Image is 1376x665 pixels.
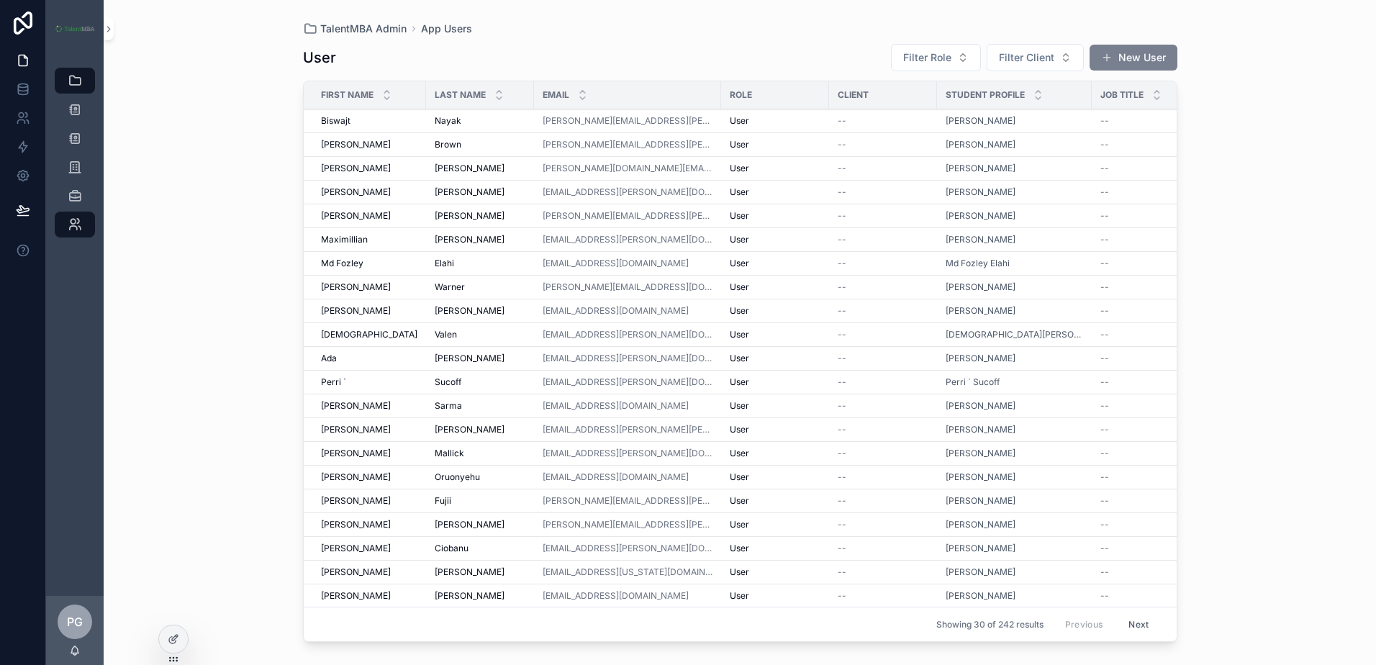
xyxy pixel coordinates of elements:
[55,25,95,32] img: App logo
[1100,400,1109,412] span: --
[946,353,1083,364] a: [PERSON_NAME]
[946,495,1015,507] span: [PERSON_NAME]
[543,210,712,222] a: [PERSON_NAME][EMAIL_ADDRESS][PERSON_NAME][PERSON_NAME][DOMAIN_NAME]
[543,234,712,245] a: [EMAIL_ADDRESS][PERSON_NAME][DOMAIN_NAME]
[838,305,928,317] a: --
[321,519,391,530] span: [PERSON_NAME]
[1100,376,1191,388] a: --
[1100,495,1109,507] span: --
[1100,163,1191,174] a: --
[435,305,504,317] span: [PERSON_NAME]
[838,210,846,222] span: --
[838,448,928,459] a: --
[435,376,461,388] span: Sucoff
[321,281,391,293] span: [PERSON_NAME]
[1100,115,1191,127] a: --
[838,424,846,435] span: --
[730,448,820,459] a: User
[946,115,1083,127] a: [PERSON_NAME]
[543,448,712,459] a: [EMAIL_ADDRESS][PERSON_NAME][DOMAIN_NAME]
[1100,281,1191,293] a: --
[838,139,846,150] span: --
[946,139,1083,150] a: [PERSON_NAME]
[946,115,1015,127] span: [PERSON_NAME]
[321,495,391,507] span: [PERSON_NAME]
[303,22,407,36] a: TalentMBA Admin
[730,139,820,150] a: User
[730,424,749,435] span: User
[1100,139,1109,150] span: --
[435,281,525,293] a: Warner
[1100,424,1191,435] a: --
[435,186,525,198] a: [PERSON_NAME]
[838,400,846,412] span: --
[999,50,1054,65] span: Filter Client
[903,50,951,65] span: Filter Role
[730,448,749,459] span: User
[321,210,391,222] span: [PERSON_NAME]
[543,495,712,507] a: [PERSON_NAME][EMAIL_ADDRESS][PERSON_NAME][DOMAIN_NAME]
[435,139,525,150] a: Brown
[946,424,1083,435] a: [PERSON_NAME]
[435,234,504,245] span: [PERSON_NAME]
[543,424,712,435] a: [EMAIL_ADDRESS][PERSON_NAME][PERSON_NAME][DOMAIN_NAME]
[435,495,451,507] span: Fujii
[1100,519,1109,530] span: --
[435,139,461,150] span: Brown
[730,376,749,388] span: User
[543,163,712,174] a: [PERSON_NAME][DOMAIN_NAME][EMAIL_ADDRESS][PERSON_NAME][PERSON_NAME][DOMAIN_NAME]
[730,258,749,269] span: User
[730,186,820,198] a: User
[730,234,749,245] span: User
[321,186,417,198] a: [PERSON_NAME]
[730,353,749,364] span: User
[838,281,928,293] a: --
[946,305,1083,317] a: [PERSON_NAME]
[730,519,820,530] a: User
[435,353,525,364] a: [PERSON_NAME]
[946,329,1083,340] a: [DEMOGRAPHIC_DATA][PERSON_NAME]
[321,519,417,530] a: [PERSON_NAME]
[321,210,417,222] a: [PERSON_NAME]
[730,258,820,269] a: User
[838,258,846,269] span: --
[543,329,712,340] a: [EMAIL_ADDRESS][PERSON_NAME][DOMAIN_NAME]
[435,519,504,530] span: [PERSON_NAME]
[730,210,820,222] a: User
[435,258,454,269] span: Elahi
[730,376,820,388] a: User
[838,400,928,412] a: --
[543,258,712,269] a: [EMAIL_ADDRESS][DOMAIN_NAME]
[46,58,104,256] div: scrollable content
[838,115,846,127] span: --
[946,210,1015,222] a: [PERSON_NAME]
[321,139,417,150] a: [PERSON_NAME]
[946,163,1015,174] a: [PERSON_NAME]
[321,448,417,459] a: [PERSON_NAME]
[421,22,472,36] a: App Users
[1100,139,1191,150] a: --
[838,543,928,554] a: --
[435,210,504,222] span: [PERSON_NAME]
[730,400,820,412] a: User
[946,186,1015,198] span: [PERSON_NAME]
[946,543,1015,554] a: [PERSON_NAME]
[435,186,504,198] span: [PERSON_NAME]
[321,353,337,364] span: Ada
[543,305,712,317] a: [EMAIL_ADDRESS][DOMAIN_NAME]
[946,139,1015,150] a: [PERSON_NAME]
[321,495,417,507] a: [PERSON_NAME]
[946,234,1083,245] a: [PERSON_NAME]
[730,424,820,435] a: User
[1100,258,1191,269] a: --
[1100,495,1191,507] a: --
[543,186,712,198] a: [EMAIL_ADDRESS][PERSON_NAME][DOMAIN_NAME]
[946,376,1000,388] a: Perri ` Sucoff
[946,281,1083,293] a: [PERSON_NAME]
[730,329,820,340] a: User
[946,471,1015,483] span: [PERSON_NAME]
[435,543,469,554] span: Ciobanu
